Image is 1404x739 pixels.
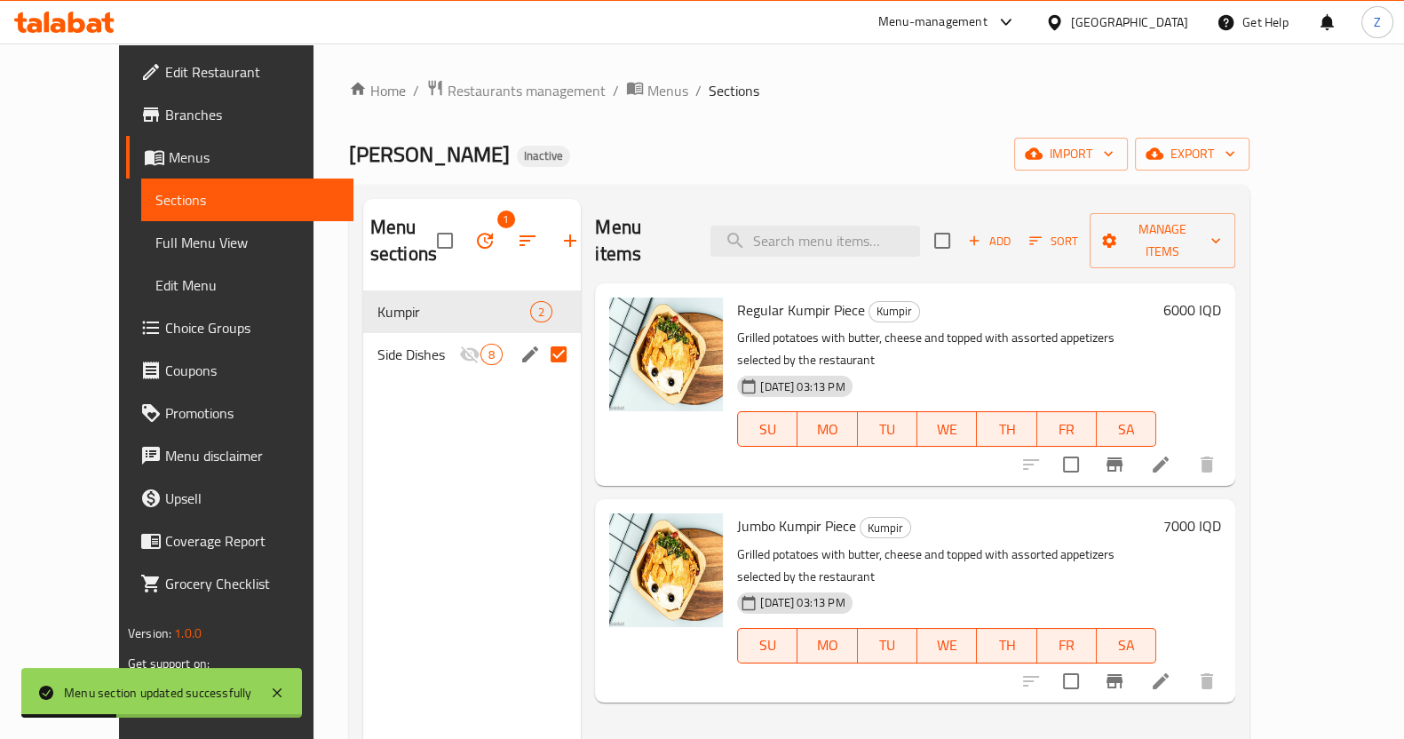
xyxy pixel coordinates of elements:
button: WE [917,411,977,447]
span: export [1149,143,1235,165]
span: MO [805,632,850,658]
span: Select to update [1052,446,1090,483]
button: TH [977,628,1036,664]
button: SU [737,628,797,664]
a: Grocery Checklist [126,562,353,605]
div: Kumpir [869,301,920,322]
button: Manage items [1090,213,1235,268]
span: Sections [155,189,339,211]
img: Regular Kumpir Piece [609,298,723,411]
button: export [1135,138,1249,171]
button: Branch-specific-item [1093,443,1136,486]
span: Inactive [517,148,570,163]
a: Home [349,80,406,101]
span: Edit Menu [155,274,339,296]
div: Inactive [517,146,570,167]
span: Kumpir [861,518,910,538]
img: Jumbo Kumpir Piece [609,513,723,627]
span: 1.0.0 [174,622,202,645]
h6: 6000 IQD [1163,298,1221,322]
span: Upsell [165,488,339,509]
span: FR [1044,632,1090,658]
li: / [695,80,702,101]
a: Edit Restaurant [126,51,353,93]
span: SU [745,417,790,442]
button: Add section [549,219,591,262]
span: TH [984,417,1029,442]
span: Promotions [165,402,339,424]
a: Menu disclaimer [126,434,353,477]
a: Choice Groups [126,306,353,349]
span: Sort [1029,231,1078,251]
div: Menu section updated successfully [64,683,252,703]
p: Grilled potatoes with butter, cheese and topped with assorted appetizers selected by the restaurant [737,327,1156,371]
button: Add [961,227,1018,255]
a: Coupons [126,349,353,392]
span: Restaurants management [448,80,606,101]
span: [PERSON_NAME] [349,134,510,174]
h2: Menu sections [370,214,437,267]
span: Regular Kumpir Piece [737,297,865,323]
span: Kumpir [869,301,919,322]
a: Menus [626,79,688,102]
span: Z [1374,12,1381,32]
li: / [413,80,419,101]
span: Grocery Checklist [165,573,339,594]
a: Full Menu View [141,221,353,264]
span: Sections [709,80,759,101]
span: Select to update [1052,663,1090,700]
nav: breadcrumb [349,79,1249,102]
div: Menu-management [878,12,988,33]
h6: 7000 IQD [1163,513,1221,538]
span: Menus [647,80,688,101]
button: TU [858,411,917,447]
div: [GEOGRAPHIC_DATA] [1071,12,1188,32]
button: MO [797,628,857,664]
span: Kumpir [377,301,530,322]
span: Manage items [1104,219,1221,263]
button: Branch-specific-item [1093,660,1136,703]
a: Edit menu item [1150,671,1171,692]
span: [DATE] 03:13 PM [753,594,852,611]
span: Add item [961,227,1018,255]
span: MO [805,417,850,442]
button: FR [1037,628,1097,664]
button: MO [797,411,857,447]
a: Edit menu item [1150,454,1171,475]
svg: Inactive section [459,344,480,365]
span: SU [745,632,790,658]
span: TU [865,632,910,658]
span: Coverage Report [165,530,339,552]
button: delete [1186,443,1228,486]
span: Side Dishes [377,344,459,365]
nav: Menu sections [363,283,582,383]
span: 8 [481,346,502,363]
div: Side Dishes8edit [363,333,582,376]
input: search [710,226,920,257]
span: Jumbo Kumpir Piece [737,513,856,539]
span: 1 [497,211,515,228]
span: import [1028,143,1114,165]
a: Restaurants management [426,79,606,102]
li: / [613,80,619,101]
h2: Menu items [595,214,688,267]
a: Branches [126,93,353,136]
span: Branches [165,104,339,125]
span: TU [865,417,910,442]
button: SA [1097,411,1156,447]
span: [DATE] 03:13 PM [753,378,852,395]
button: TU [858,628,917,664]
span: TH [984,632,1029,658]
span: Select all sections [426,222,464,259]
span: SA [1104,632,1149,658]
span: FR [1044,417,1090,442]
span: Menu disclaimer [165,445,339,466]
a: Edit Menu [141,264,353,306]
span: Version: [128,622,171,645]
span: Menus [169,147,339,168]
span: WE [924,632,970,658]
button: Sort [1025,227,1083,255]
span: Add [965,231,1013,251]
button: SU [737,411,797,447]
